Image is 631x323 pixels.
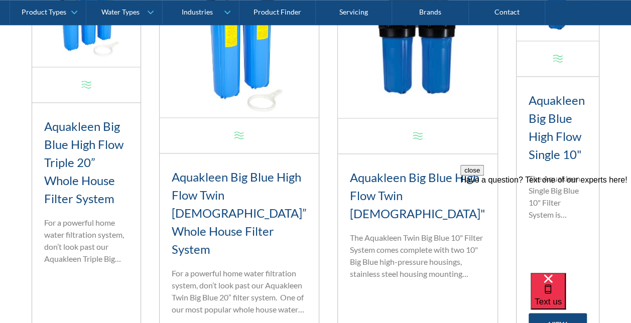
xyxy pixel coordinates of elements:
[531,273,631,323] iframe: podium webchat widget bubble
[350,169,485,223] h3: Aquakleen Big Blue High Flow Twin [DEMOGRAPHIC_DATA]"
[172,267,307,315] p: For a powerful home water filtration system, don’t look past our Aquakleen Twin Big Blue 20” filt...
[181,8,212,17] div: Industries
[44,117,129,208] h3: Aquakleen Big Blue High Flow Triple 20” Whole House Filter System
[101,8,140,17] div: Water Types
[460,165,631,285] iframe: podium webchat widget prompt
[529,91,587,164] h3: Aquakleen Big Blue High Flow Single 10"
[22,8,66,17] div: Product Types
[172,168,307,258] h3: Aquakleen Big Blue High Flow Twin [DEMOGRAPHIC_DATA]” Whole House Filter System
[350,232,485,280] p: The Aquakleen Twin Big Blue 10" Filter System comes complete with two 10" Big Blue high-pressure ...
[44,217,129,265] p: For a powerful home water filtration system, don’t look past our Aquakleen Triple Big Blue 20” fi...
